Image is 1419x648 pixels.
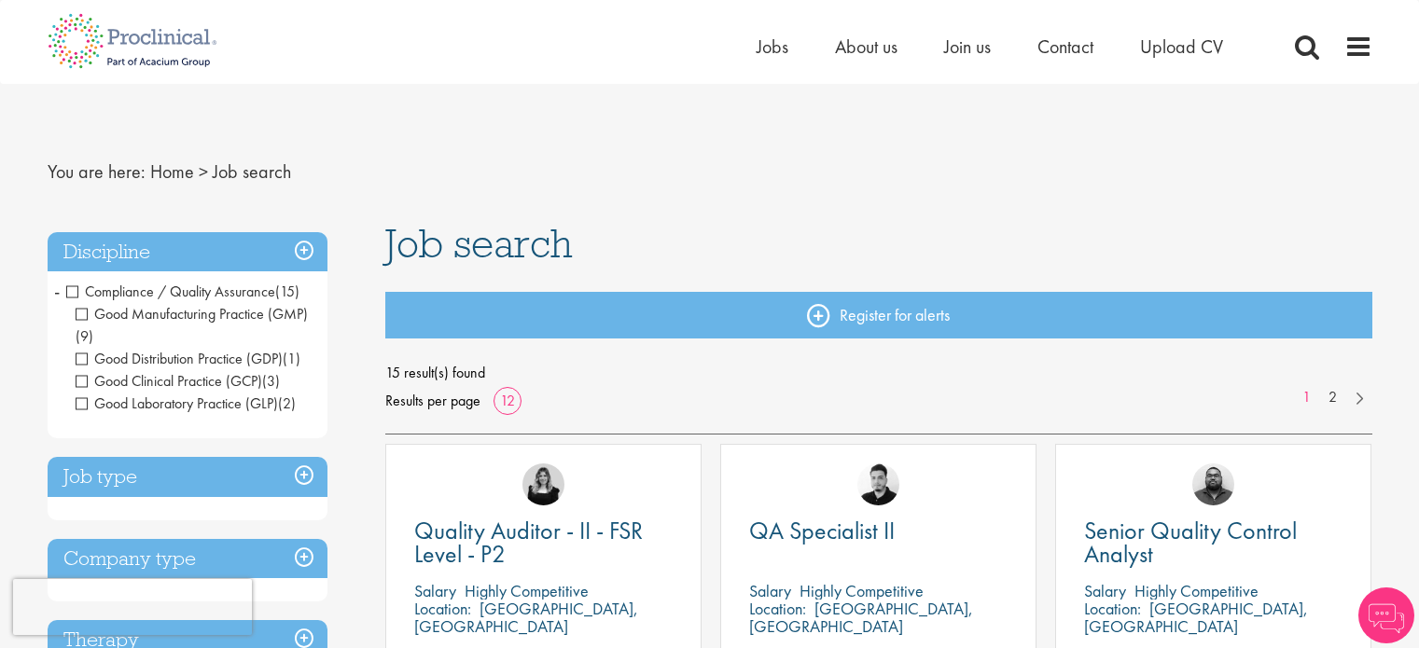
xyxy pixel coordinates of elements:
span: Senior Quality Control Analyst [1084,515,1297,570]
a: Quality Auditor - II - FSR Level - P2 [414,519,673,566]
span: (1) [283,349,300,368]
span: Location: [1084,598,1141,619]
a: 12 [494,391,522,410]
a: Senior Quality Control Analyst [1084,519,1342,566]
a: Upload CV [1140,34,1223,59]
span: Good Distribution Practice (GDP) [76,349,283,368]
span: Quality Auditor - II - FSR Level - P2 [414,515,643,570]
p: [GEOGRAPHIC_DATA], [GEOGRAPHIC_DATA] [1084,598,1308,637]
span: Salary [749,580,791,601]
a: Contact [1037,34,1093,59]
span: (15) [275,282,299,301]
h3: Company type [48,539,327,579]
a: Register for alerts [385,292,1372,338]
p: Highly Competitive [1134,580,1259,601]
span: Good Distribution Practice (GDP) [76,349,300,368]
span: Job search [213,159,291,184]
iframe: reCAPTCHA [13,579,252,635]
p: Highly Competitive [800,580,924,601]
span: QA Specialist II [749,515,895,546]
span: - [54,277,60,305]
span: (9) [76,326,93,346]
p: Highly Competitive [465,580,589,601]
span: Job search [385,218,573,269]
span: 15 result(s) found [385,359,1372,387]
span: You are here: [48,159,146,184]
img: Molly Colclough [522,463,564,505]
span: Salary [414,580,456,601]
span: Good Laboratory Practice (GLP) [76,393,278,413]
a: 1 [1293,387,1320,408]
span: Good Manufacturing Practice (GMP) [76,304,308,346]
span: Good Clinical Practice (GCP) [76,371,262,391]
span: Location: [414,598,471,619]
span: Good Laboratory Practice (GLP) [76,393,296,413]
p: [GEOGRAPHIC_DATA], [GEOGRAPHIC_DATA] [414,598,638,637]
span: (3) [262,371,280,391]
img: Ashley Bennett [1192,463,1234,505]
span: Compliance / Quality Assurance [66,282,275,301]
span: Compliance / Quality Assurance [66,282,299,301]
span: Good Clinical Practice (GCP) [76,371,280,391]
h3: Job type [48,457,327,497]
span: Salary [1084,580,1126,601]
span: Location: [749,598,806,619]
span: > [199,159,208,184]
a: About us [835,34,897,59]
a: QA Specialist II [749,519,1008,543]
img: Chatbot [1358,587,1414,643]
img: Anderson Maldonado [857,463,899,505]
span: Good Manufacturing Practice (GMP) [76,304,308,324]
h3: Discipline [48,232,327,272]
a: Jobs [757,34,788,59]
p: [GEOGRAPHIC_DATA], [GEOGRAPHIC_DATA] [749,598,973,637]
a: 2 [1319,387,1346,408]
a: Join us [944,34,991,59]
a: breadcrumb link [150,159,194,184]
span: (2) [278,393,296,413]
span: Results per page [385,387,480,415]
